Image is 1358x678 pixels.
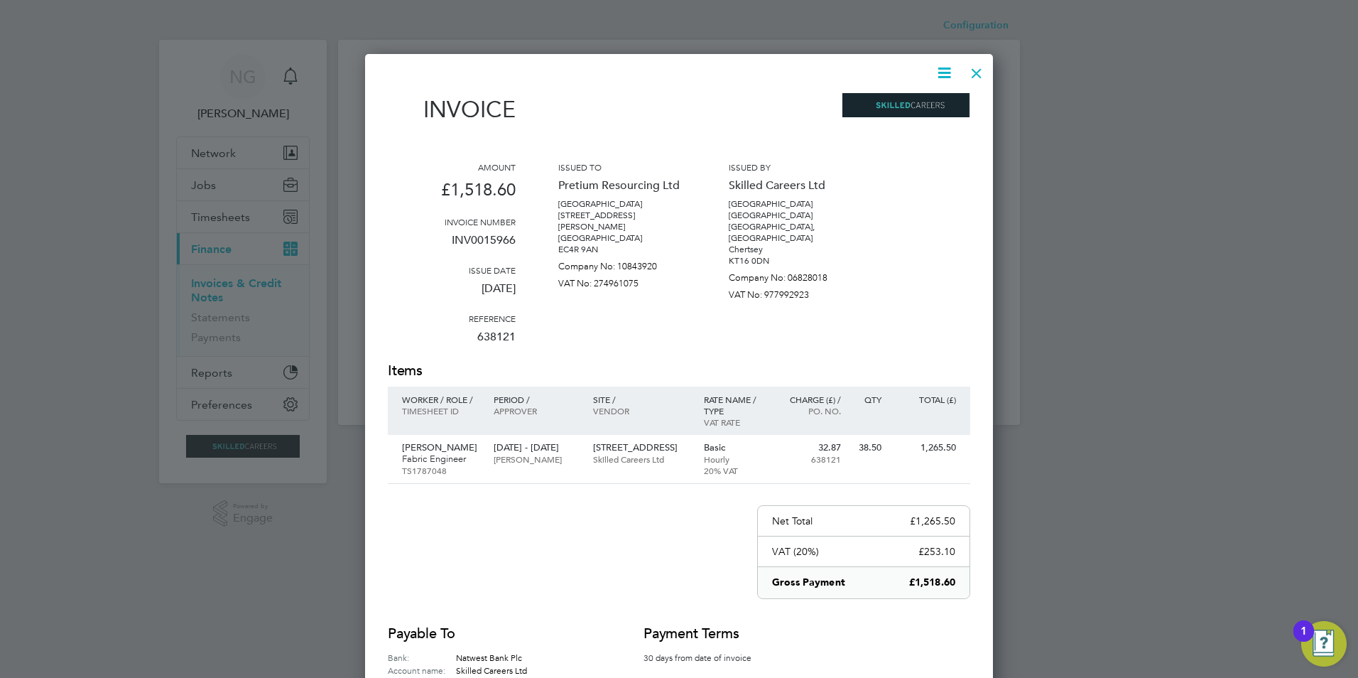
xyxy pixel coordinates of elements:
p: [GEOGRAPHIC_DATA], [GEOGRAPHIC_DATA] [729,221,857,244]
p: [STREET_ADDRESS] [593,442,690,453]
h2: Items [388,361,970,381]
p: QTY [855,394,881,405]
p: EC4R 9AN [558,244,686,255]
p: VAT No: 977992923 [729,284,857,301]
h3: Invoice number [388,216,516,227]
p: Total (£) [896,394,956,405]
p: INV0015966 [388,227,516,264]
p: Company No: 06828018 [729,267,857,284]
p: £253.10 [918,545,955,558]
p: £1,265.50 [910,515,955,527]
h1: Invoice [388,96,516,123]
label: Account name: [388,664,456,677]
p: Net Total [772,515,813,527]
p: Site / [593,394,690,405]
p: Fabric Engineer [402,453,479,465]
p: Basic [704,442,766,453]
p: [PERSON_NAME] [494,453,578,465]
p: 638121 [779,453,841,465]
p: [GEOGRAPHIC_DATA] [558,232,686,244]
h3: Amount [388,161,516,173]
p: Pretium Resourcing Ltd [558,173,686,198]
p: [DATE] - [DATE] [494,442,578,453]
p: Vendor [593,405,690,416]
p: Worker / Role / [402,394,479,405]
p: £1,518.60 [388,173,516,216]
p: [STREET_ADDRESS][PERSON_NAME] [558,210,686,232]
p: 32.87 [779,442,841,453]
p: Charge (£) / [779,394,841,405]
span: Skilled Careers Ltd [456,664,527,676]
p: [GEOGRAPHIC_DATA] [GEOGRAPHIC_DATA] [729,198,857,221]
p: KT16 0DN [729,255,857,267]
p: VAT rate [704,416,766,428]
div: 1 [1300,631,1307,650]
p: Timesheet ID [402,405,479,416]
p: 38.50 [855,442,881,453]
h3: Reference [388,313,516,324]
span: Natwest Bank Plc [456,652,522,663]
p: Skilled Careers Ltd [729,173,857,198]
p: Approver [494,405,578,416]
h3: Issued to [558,161,686,173]
p: [GEOGRAPHIC_DATA] [558,198,686,210]
h3: Issue date [388,264,516,276]
p: Hourly [704,453,766,465]
p: Skilled Careers Ltd [593,453,690,465]
p: 30 days from date of invoice [643,651,771,664]
h2: Payment terms [643,624,771,644]
p: [DATE] [388,276,516,313]
label: Bank: [388,651,456,664]
h2: Payable to [388,624,601,644]
p: VAT No: 274961075 [558,272,686,289]
p: VAT (20%) [772,545,819,558]
p: Rate name / type [704,394,766,416]
img: skilledcareers-logo-remittance.png [842,93,970,117]
p: Gross Payment [772,576,845,590]
p: Period / [494,394,578,405]
p: Company No: 10843920 [558,255,686,272]
h3: Issued by [729,161,857,173]
p: 638121 [388,324,516,361]
p: 20% VAT [704,465,766,476]
p: 1,265.50 [896,442,956,453]
p: Chertsey [729,244,857,255]
p: £1,518.60 [909,576,955,590]
p: Po. No. [779,405,841,416]
p: [PERSON_NAME] [402,442,479,453]
p: TS1787048 [402,465,479,476]
button: Open Resource Center, 1 new notification [1301,621,1347,667]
